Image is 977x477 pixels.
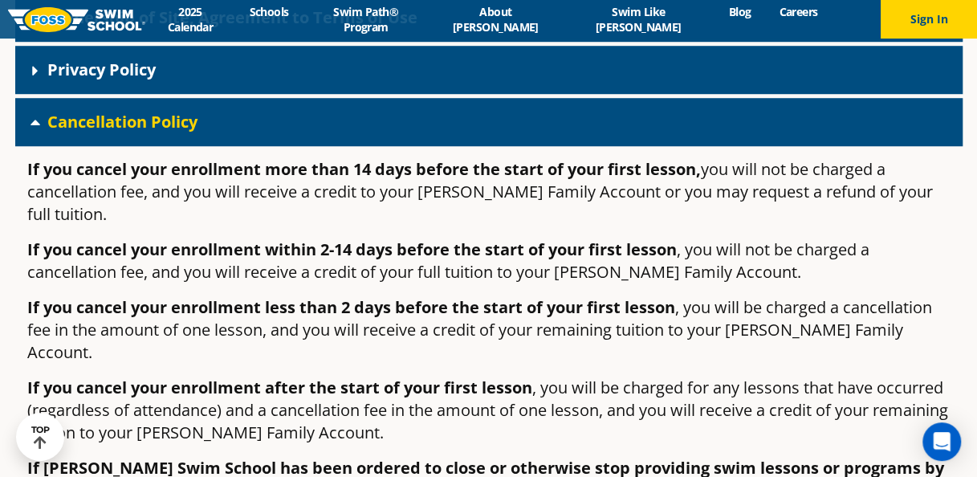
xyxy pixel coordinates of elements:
[27,296,675,318] strong: If you cancel your enrollment less than 2 days before the start of your first lesson
[27,238,951,283] p: , you will not be charged a cancellation fee, and you will receive a credit of your full tuition ...
[235,4,303,19] a: Schools
[27,377,532,398] strong: If you cancel your enrollment after the start of your first lesson
[562,4,714,35] a: Swim Like [PERSON_NAME]
[15,98,963,146] div: Cancellation Policy
[27,158,701,180] strong: If you cancel your enrollment more than 14 days before the start of your first lesson,
[765,4,832,19] a: Careers
[27,158,951,226] p: you will not be charged a cancellation fee, and you will receive a credit to your [PERSON_NAME] F...
[8,7,145,32] img: FOSS Swim School Logo
[47,111,197,132] a: Cancellation Policy
[27,377,951,444] p: , you will be charged for any lessons that have occurred (regardless of attendance) and a cancell...
[714,4,765,19] a: Blog
[47,59,156,80] a: Privacy Policy
[15,46,963,94] div: Privacy Policy
[31,425,50,450] div: TOP
[429,4,562,35] a: About [PERSON_NAME]
[922,422,961,461] div: Open Intercom Messenger
[27,296,951,364] p: , you will be charged a cancellation fee in the amount of one lesson, and you will receive a cred...
[145,4,235,35] a: 2025 Calendar
[27,238,677,260] strong: If you cancel your enrollment within 2-14 days before the start of your first lesson
[303,4,429,35] a: Swim Path® Program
